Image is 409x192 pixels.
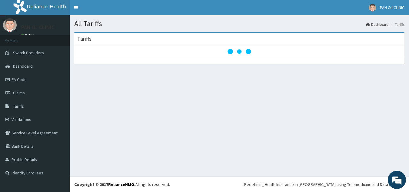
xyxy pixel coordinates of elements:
span: Dashboard [13,63,33,69]
div: Redefining Heath Insurance in [GEOGRAPHIC_DATA] using Telemedicine and Data Science! [244,181,404,187]
h1: All Tariffs [74,20,404,28]
a: RelianceHMO [108,182,134,187]
li: Tariffs [389,22,404,27]
img: User Image [3,18,17,32]
img: User Image [369,4,376,12]
svg: audio-loading [227,39,251,64]
p: PAN OJ CLINIC [21,25,55,30]
a: Dashboard [366,22,388,27]
span: Claims [13,90,25,96]
strong: Copyright © 2017 . [74,182,135,187]
a: Online [21,33,36,37]
footer: All rights reserved. [70,177,409,192]
span: Tariffs [13,103,24,109]
h3: Tariffs [77,36,91,42]
span: PAN OJ CLINIC [380,5,404,10]
span: Switch Providers [13,50,44,56]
